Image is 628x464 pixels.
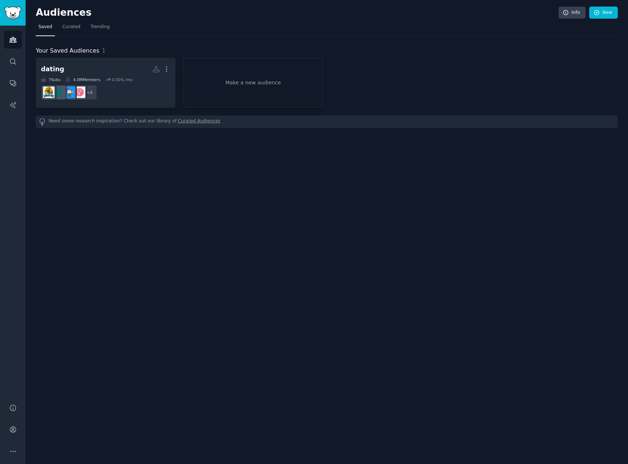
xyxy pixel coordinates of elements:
[112,77,133,82] div: 0.50 % /mo
[36,58,175,108] a: dating7Subs4.0MMembers0.50% /mo+3WomenDatingOverFortyDatingInIndiarelationshipsdatingoverforty
[60,21,83,36] a: Curated
[63,24,80,30] span: Curated
[82,85,97,100] div: + 3
[64,87,75,98] img: DatingInIndia
[53,87,65,98] img: relationships
[36,7,559,19] h2: Audiences
[38,24,52,30] span: Saved
[36,115,618,128] div: Need some research inspiration? Check out our library of
[91,24,110,30] span: Trending
[36,46,99,56] span: Your Saved Audiences
[589,7,618,19] a: New
[41,77,60,82] div: 7 Sub s
[102,47,106,54] span: 1
[559,7,586,19] a: Info
[4,7,21,19] img: GummySearch logo
[41,65,64,74] div: dating
[65,77,100,82] div: 4.0M Members
[183,58,323,108] a: Make a new audience
[74,87,85,98] img: WomenDatingOverForty
[36,21,55,36] a: Saved
[43,87,54,98] img: datingoverforty
[88,21,112,36] a: Trending
[178,118,220,126] a: Curated Audiences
